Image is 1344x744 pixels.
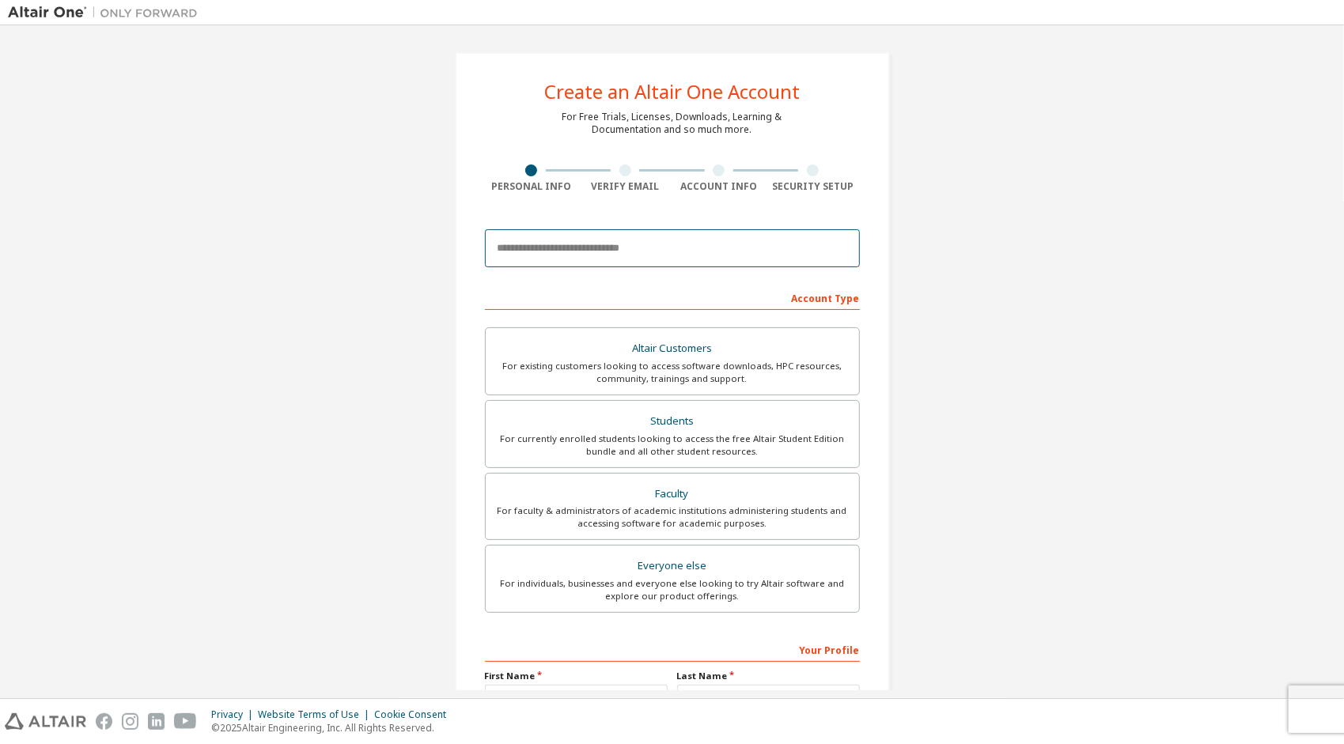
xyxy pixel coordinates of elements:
[148,713,165,730] img: linkedin.svg
[495,360,850,385] div: For existing customers looking to access software downloads, HPC resources, community, trainings ...
[562,111,782,136] div: For Free Trials, Licenses, Downloads, Learning & Documentation and so much more.
[677,670,860,682] label: Last Name
[258,708,374,721] div: Website Terms of Use
[122,713,138,730] img: instagram.svg
[485,180,579,193] div: Personal Info
[5,713,86,730] img: altair_logo.svg
[96,713,112,730] img: facebook.svg
[766,180,860,193] div: Security Setup
[211,708,258,721] div: Privacy
[578,180,672,193] div: Verify Email
[495,338,850,360] div: Altair Customers
[495,483,850,505] div: Faculty
[544,82,800,101] div: Create an Altair One Account
[174,713,197,730] img: youtube.svg
[495,504,850,530] div: For faculty & administrators of academic institutions administering students and accessing softwa...
[495,577,850,602] div: For individuals, businesses and everyone else looking to try Altair software and explore our prod...
[672,180,767,193] div: Account Info
[495,410,850,432] div: Students
[374,708,456,721] div: Cookie Consent
[485,670,668,682] label: First Name
[495,555,850,577] div: Everyone else
[211,721,456,735] p: © 2025 Altair Engineering, Inc. All Rights Reserved.
[8,5,206,21] img: Altair One
[495,432,850,458] div: For currently enrolled students looking to access the free Altair Student Edition bundle and all ...
[485,285,860,310] div: Account Type
[485,636,860,662] div: Your Profile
